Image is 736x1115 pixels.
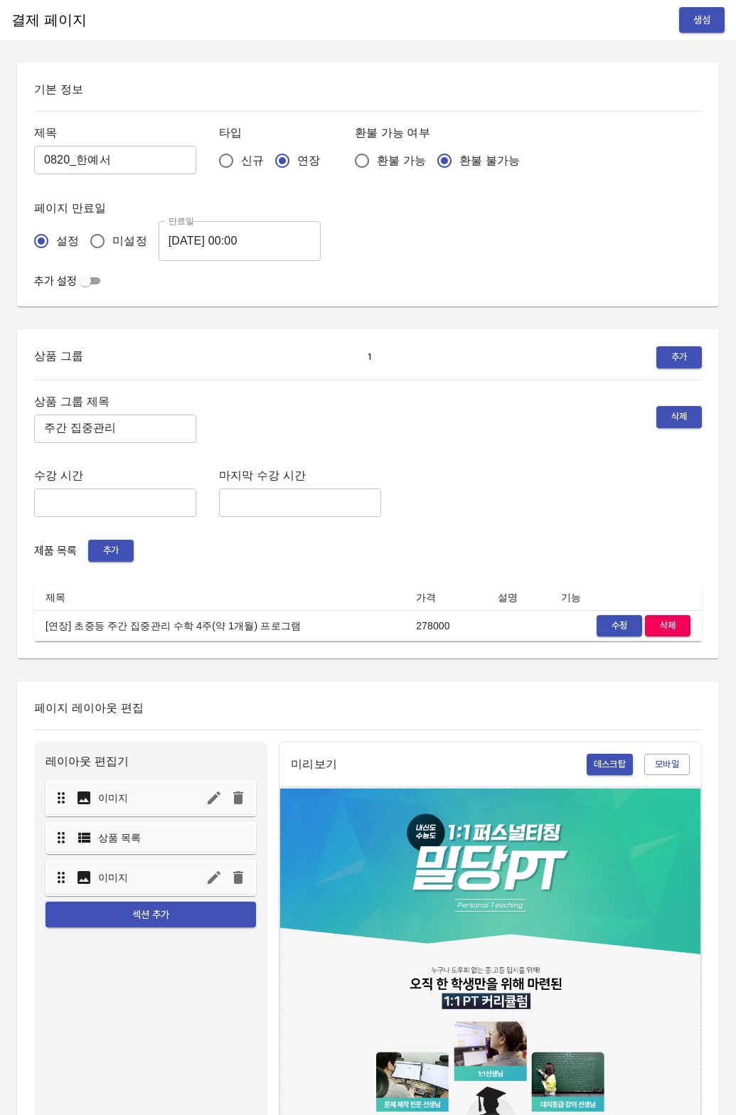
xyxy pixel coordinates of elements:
span: 미설정 [112,233,146,250]
h6: 제목 [34,123,196,143]
button: 섹션 추가 [46,902,256,928]
button: 삭제 [656,406,702,428]
button: 생성 [679,7,725,33]
p: 이미지 [98,791,128,805]
span: 생성 [690,11,713,29]
span: 추가 [663,349,695,366]
span: 추가 [95,543,127,559]
span: 설정 [56,233,79,250]
button: 삭제 [645,615,690,637]
span: 환불 가능 [377,152,426,169]
h6: 상품 그룹 제목 [34,392,196,412]
td: [연장] 초중등 주간 집중관리 수학 4주(약 1개월) 프로그램 [34,610,405,641]
h6: 페이지 레이아웃 편집 [34,698,702,718]
p: 이미지 [98,870,128,885]
h6: 상품 그룹 [34,346,83,368]
span: 섹션 추가 [57,906,245,924]
th: 가격 [405,585,486,611]
button: 추가 [656,346,702,368]
span: 모바일 [651,757,683,773]
p: 레이아웃 편집기 [46,753,256,770]
button: 1 [356,346,384,368]
span: 수정 [604,618,635,634]
button: 모바일 [644,754,690,776]
h6: 결제 페이지 [11,9,87,31]
span: 제품 목록 [34,544,77,557]
p: 상품 목록 [98,831,142,845]
td: 278000 [405,610,486,641]
h6: 타입 [219,123,332,143]
span: 삭제 [652,618,683,634]
h6: 마지막 수강 시간 [219,466,381,486]
span: 삭제 [663,409,695,425]
span: 추가 설정 [34,274,77,288]
button: 추가 [88,540,134,562]
th: 기능 [550,585,702,611]
span: 데스크탑 [594,757,626,773]
button: 데스크탑 [587,754,634,776]
h6: 기본 정보 [34,80,702,100]
h6: 수강 시간 [34,466,196,486]
span: 1 [359,349,380,366]
th: 제목 [34,585,405,611]
th: 설명 [486,585,550,611]
h6: 환불 가능 여부 [355,123,532,143]
h6: 페이지 만료일 [34,198,321,218]
p: 미리보기 [291,757,337,774]
button: 수정 [597,615,642,637]
span: 신규 [241,152,264,169]
span: 환불 불가능 [459,152,520,169]
span: 연장 [297,152,320,169]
